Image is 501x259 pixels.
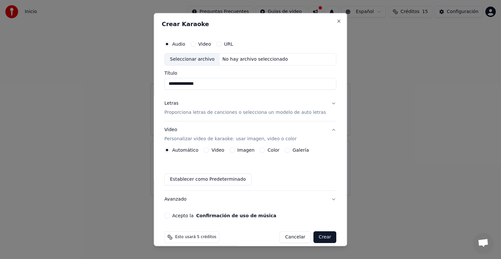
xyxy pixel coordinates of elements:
[164,95,336,121] button: LetrasProporciona letras de canciones o selecciona un modelo de auto letras
[196,213,277,218] button: Acepto la
[164,191,336,208] button: Avanzado
[212,148,224,152] label: Video
[237,148,255,152] label: Imagen
[164,136,296,142] p: Personalizar video de karaoke: usar imagen, video o color
[313,231,336,243] button: Crear
[268,148,280,152] label: Color
[162,21,339,27] h2: Crear Karaoke
[164,174,251,185] button: Establecer como Predeterminado
[164,109,326,116] p: Proporciona letras de canciones o selecciona un modelo de auto letras
[172,42,185,46] label: Audio
[164,121,336,147] button: VideoPersonalizar video de karaoke: usar imagen, video o color
[172,213,276,218] label: Acepto la
[175,235,216,240] span: Esto usará 5 créditos
[224,42,233,46] label: URL
[220,56,291,63] div: No hay archivo seleccionado
[172,148,198,152] label: Automático
[164,71,336,75] label: Título
[164,147,336,190] div: VideoPersonalizar video de karaoke: usar imagen, video o color
[164,100,178,107] div: Letras
[165,53,220,65] div: Seleccionar archivo
[198,42,211,46] label: Video
[293,148,309,152] label: Galería
[164,127,296,142] div: Video
[280,231,311,243] button: Cancelar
